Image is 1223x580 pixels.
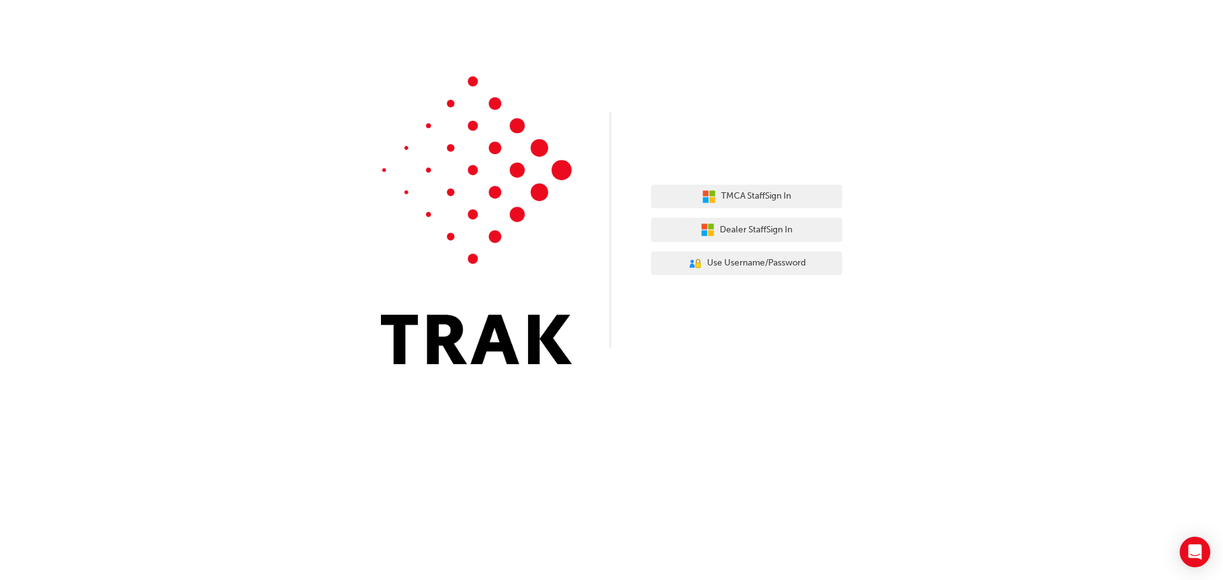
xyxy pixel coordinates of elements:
span: TMCA Staff Sign In [721,189,791,204]
span: Use Username/Password [707,256,806,271]
span: Dealer Staff Sign In [720,223,792,237]
img: Trak [381,76,572,364]
button: Use Username/Password [651,251,842,276]
button: Dealer StaffSign In [651,218,842,242]
button: TMCA StaffSign In [651,185,842,209]
div: Open Intercom Messenger [1180,537,1210,567]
